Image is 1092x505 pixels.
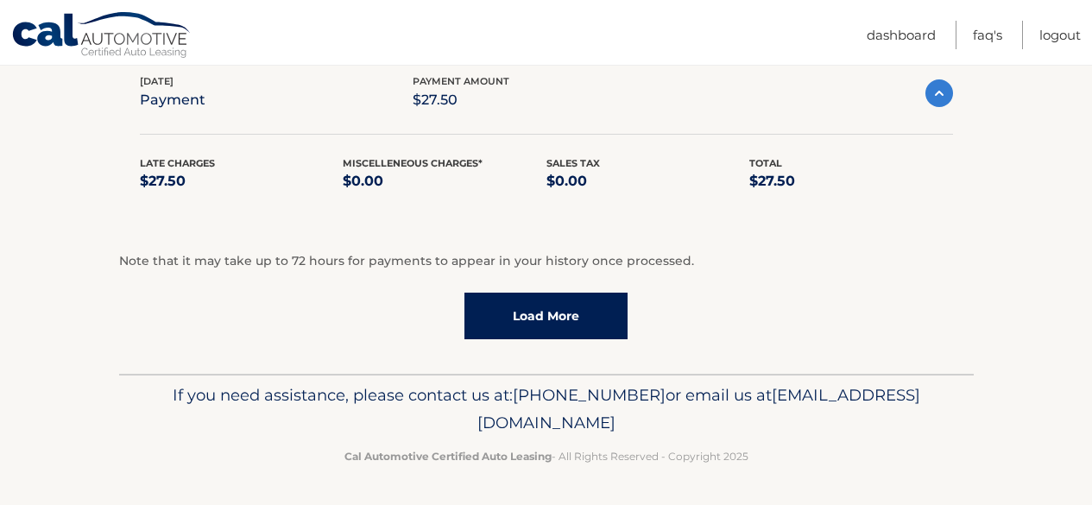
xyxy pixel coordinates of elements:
img: accordion-active.svg [925,79,953,107]
p: $0.00 [343,169,546,193]
p: $27.50 [140,169,344,193]
span: Miscelleneous Charges* [343,157,483,169]
p: - All Rights Reserved - Copyright 2025 [130,447,963,465]
span: payment amount [413,75,509,87]
a: Load More [464,293,628,339]
span: Sales Tax [546,157,600,169]
p: If you need assistance, please contact us at: or email us at [130,382,963,437]
span: Total [749,157,782,169]
a: Dashboard [867,21,936,49]
span: [PHONE_NUMBER] [513,385,666,405]
a: Cal Automotive [11,11,193,61]
p: $0.00 [546,169,750,193]
a: Logout [1039,21,1081,49]
strong: Cal Automotive Certified Auto Leasing [344,450,552,463]
span: [DATE] [140,75,174,87]
p: Note that it may take up to 72 hours for payments to appear in your history once processed. [119,251,974,272]
p: payment [140,88,205,112]
p: $27.50 [749,169,953,193]
a: FAQ's [973,21,1002,49]
span: [EMAIL_ADDRESS][DOMAIN_NAME] [477,385,920,432]
p: $27.50 [413,88,509,112]
span: Late Charges [140,157,215,169]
